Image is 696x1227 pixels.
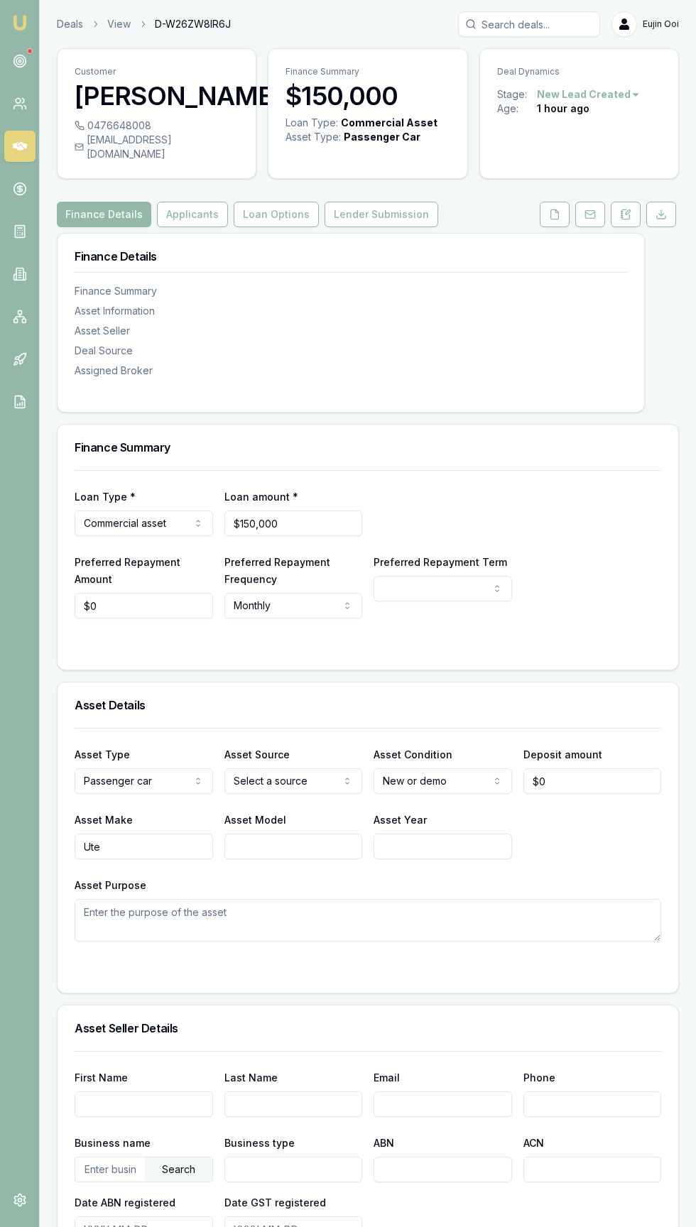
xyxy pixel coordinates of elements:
[157,202,228,227] button: Applicants
[537,102,589,116] div: 1 hour ago
[374,1071,400,1084] label: Email
[75,364,627,378] div: Assigned Broker
[57,202,151,227] button: Finance Details
[325,202,438,227] button: Lender Submission
[57,202,154,227] a: Finance Details
[537,87,641,102] button: New Lead Created
[234,202,319,227] button: Loan Options
[75,284,627,298] div: Finance Summary
[497,66,661,77] p: Deal Dynamics
[75,133,239,161] div: [EMAIL_ADDRESS][DOMAIN_NAME]
[286,66,450,77] p: Finance Summary
[75,119,239,133] div: 0476648008
[374,556,507,568] label: Preferred Repayment Term
[286,82,450,110] h3: $150,000
[75,1071,128,1084] label: First Name
[231,202,322,227] a: Loan Options
[75,1137,151,1149] label: Business name
[341,116,437,130] div: Commercial Asset
[75,879,146,891] label: Asset Purpose
[75,491,136,503] label: Loan Type *
[75,748,130,760] label: Asset Type
[497,87,537,102] div: Stage:
[155,17,231,31] span: D-W26ZW8IR6J
[286,116,338,130] div: Loan Type:
[224,556,330,585] label: Preferred Repayment Frequency
[523,768,662,794] input: $
[57,17,231,31] nav: breadcrumb
[523,748,602,760] label: Deposit amount
[145,1157,212,1182] div: Search
[75,251,627,262] h3: Finance Details
[322,202,441,227] a: Lender Submission
[523,1137,544,1149] label: ACN
[75,442,661,453] h3: Finance Summary
[458,11,600,37] input: Search deals
[224,511,363,536] input: $
[154,202,231,227] a: Applicants
[224,1137,295,1149] label: Business type
[75,66,239,77] p: Customer
[75,1022,661,1034] h3: Asset Seller Details
[497,102,537,116] div: Age:
[75,324,627,338] div: Asset Seller
[224,1196,326,1209] label: Date GST registered
[75,304,627,318] div: Asset Information
[75,1157,145,1180] input: Enter business name
[374,814,427,826] label: Asset Year
[224,491,298,503] label: Loan amount *
[224,1071,278,1084] label: Last Name
[75,1196,175,1209] label: Date ABN registered
[75,82,239,110] h3: [PERSON_NAME]
[107,17,131,31] a: View
[224,748,290,760] label: Asset Source
[344,130,420,144] div: Passenger Car
[643,18,679,30] span: Eujin Ooi
[75,593,213,618] input: $
[75,699,661,711] h3: Asset Details
[57,17,83,31] a: Deals
[75,344,627,358] div: Deal Source
[374,748,452,760] label: Asset Condition
[523,1071,555,1084] label: Phone
[75,814,133,826] label: Asset Make
[11,14,28,31] img: emu-icon-u.png
[75,556,180,585] label: Preferred Repayment Amount
[374,1137,394,1149] label: ABN
[224,814,286,826] label: Asset Model
[286,130,341,144] div: Asset Type :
